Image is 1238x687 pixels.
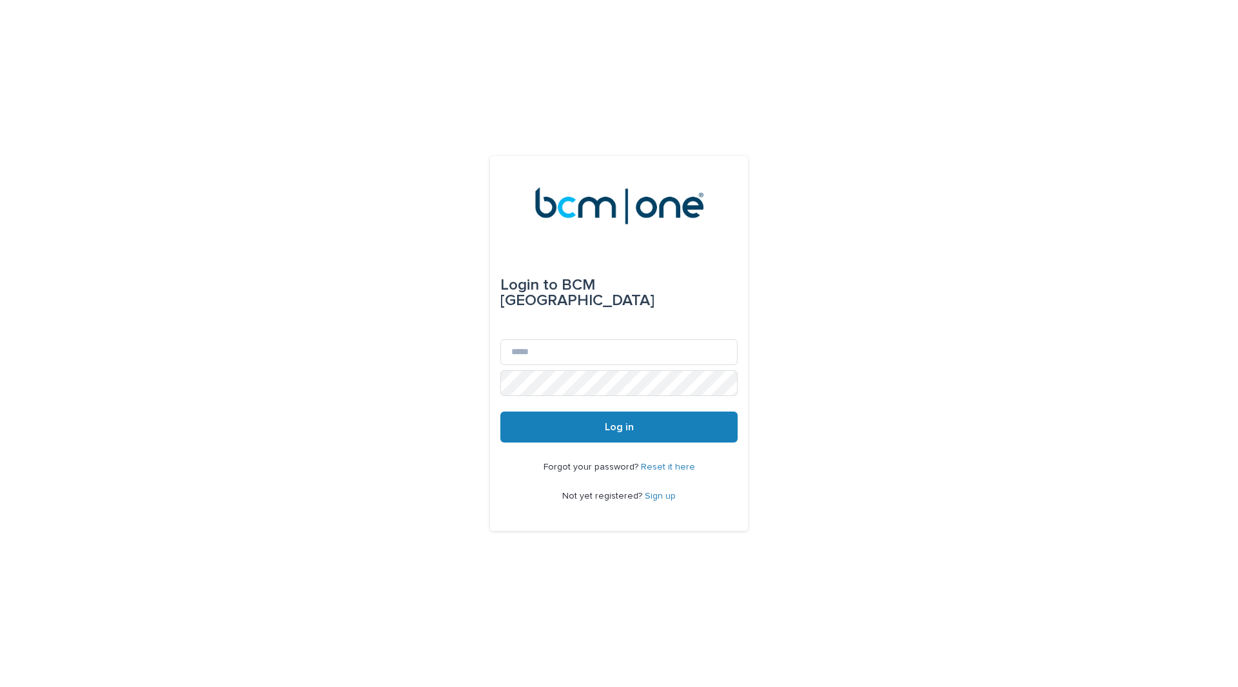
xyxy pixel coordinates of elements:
span: Log in [605,422,634,432]
div: BCM [GEOGRAPHIC_DATA] [500,267,738,319]
img: sFUk6t3gT0K8tB4fcxlJ [535,187,704,226]
span: Forgot your password? [544,463,641,472]
span: Not yet registered? [562,492,645,501]
button: Log in [500,412,738,443]
a: Sign up [645,492,676,501]
span: Login to [500,277,558,293]
a: Reset it here [641,463,695,472]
